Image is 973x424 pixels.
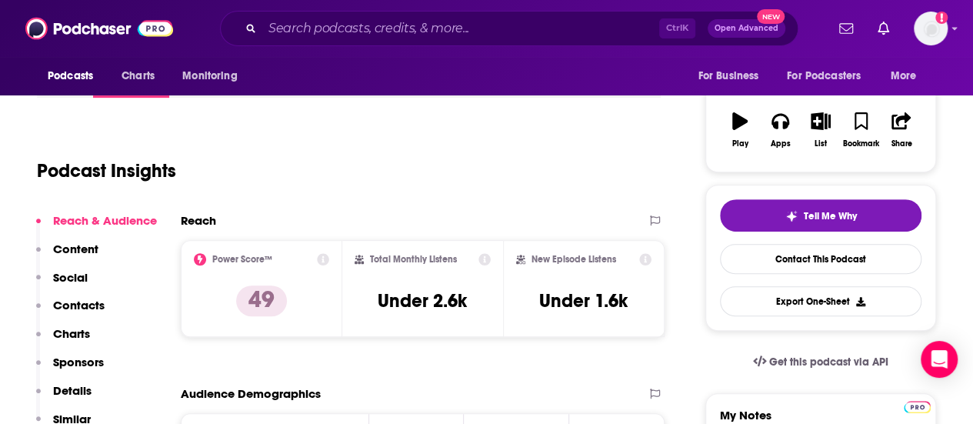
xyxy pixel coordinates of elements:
[539,289,628,312] h3: Under 1.6k
[720,286,921,316] button: Export One-Sheet
[36,383,92,412] button: Details
[53,270,88,285] p: Social
[891,65,917,87] span: More
[236,285,287,316] p: 49
[36,326,90,355] button: Charts
[757,9,785,24] span: New
[53,242,98,256] p: Content
[181,213,216,228] h2: Reach
[760,102,800,158] button: Apps
[732,139,748,149] div: Play
[122,65,155,87] span: Charts
[53,298,105,312] p: Contacts
[36,355,104,383] button: Sponsors
[182,65,237,87] span: Monitoring
[871,15,895,42] a: Show notifications dropdown
[880,62,936,91] button: open menu
[921,341,958,378] div: Open Intercom Messenger
[741,343,901,381] a: Get this podcast via API
[659,18,695,38] span: Ctrl K
[914,12,948,45] img: User Profile
[881,102,921,158] button: Share
[370,254,457,265] h2: Total Monthly Listens
[687,62,778,91] button: open menu
[904,399,931,413] a: Pro website
[720,244,921,274] a: Contact This Podcast
[37,62,113,91] button: open menu
[801,102,841,158] button: List
[53,383,92,398] p: Details
[777,62,883,91] button: open menu
[172,62,257,91] button: open menu
[720,102,760,158] button: Play
[25,14,173,43] img: Podchaser - Follow, Share and Rate Podcasts
[212,254,272,265] h2: Power Score™
[769,356,888,369] span: Get this podcast via API
[36,270,88,299] button: Social
[708,19,785,38] button: Open AdvancedNew
[935,12,948,24] svg: Add a profile image
[841,102,881,158] button: Bookmark
[36,213,157,242] button: Reach & Audience
[378,289,467,312] h3: Under 2.6k
[53,213,157,228] p: Reach & Audience
[787,65,861,87] span: For Podcasters
[53,355,104,369] p: Sponsors
[833,15,859,42] a: Show notifications dropdown
[37,159,176,182] h1: Podcast Insights
[720,199,921,232] button: tell me why sparkleTell Me Why
[815,139,827,149] div: List
[771,139,791,149] div: Apps
[112,62,164,91] a: Charts
[698,65,758,87] span: For Business
[785,210,798,222] img: tell me why sparkle
[53,326,90,341] p: Charts
[914,12,948,45] button: Show profile menu
[262,16,659,41] input: Search podcasts, credits, & more...
[904,401,931,413] img: Podchaser Pro
[220,11,798,46] div: Search podcasts, credits, & more...
[181,386,321,401] h2: Audience Demographics
[804,210,857,222] span: Tell Me Why
[531,254,616,265] h2: New Episode Listens
[36,242,98,270] button: Content
[843,139,879,149] div: Bookmark
[48,65,93,87] span: Podcasts
[36,298,105,326] button: Contacts
[891,139,911,149] div: Share
[715,25,778,32] span: Open Advanced
[914,12,948,45] span: Logged in as juliannem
